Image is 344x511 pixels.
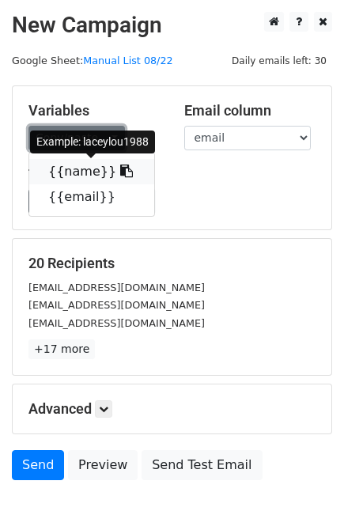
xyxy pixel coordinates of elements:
small: [EMAIL_ADDRESS][DOMAIN_NAME] [28,299,205,311]
a: Manual List 08/22 [83,55,172,66]
h5: Email column [184,102,316,119]
a: {{name}} [29,159,154,184]
h5: 20 Recipients [28,255,316,272]
a: Preview [68,450,138,480]
a: +17 more [28,339,95,359]
a: Send Test Email [142,450,262,480]
h5: Advanced [28,400,316,418]
small: [EMAIL_ADDRESS][DOMAIN_NAME] [28,317,205,329]
div: Example: laceylou1988 [30,131,155,153]
a: Daily emails left: 30 [226,55,332,66]
span: Daily emails left: 30 [226,52,332,70]
iframe: Chat Widget [265,435,344,511]
small: Google Sheet: [12,55,173,66]
small: [EMAIL_ADDRESS][DOMAIN_NAME] [28,282,205,293]
h5: Variables [28,102,161,119]
h2: New Campaign [12,12,332,39]
a: Copy/paste... [28,126,125,150]
a: {{email}} [29,184,154,210]
a: Send [12,450,64,480]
